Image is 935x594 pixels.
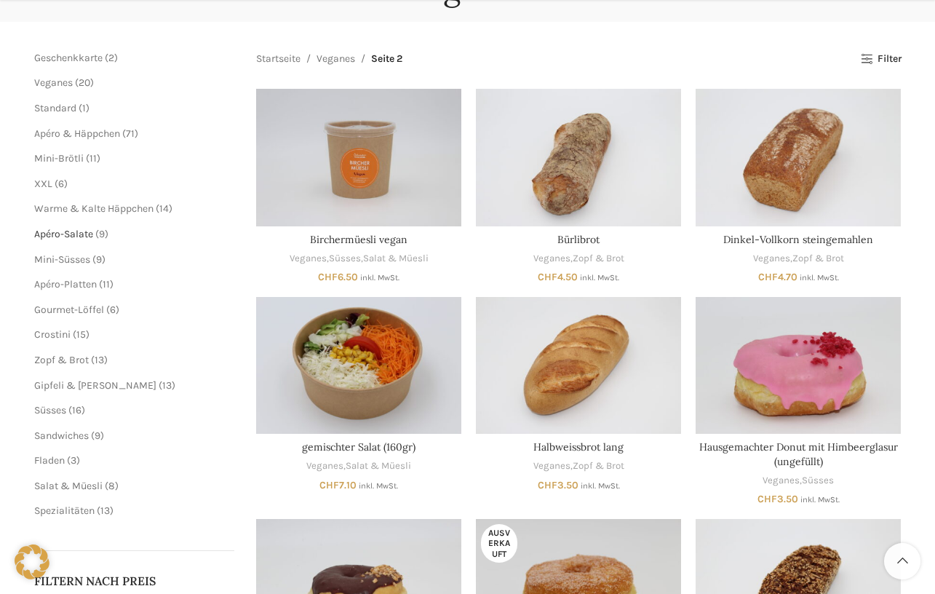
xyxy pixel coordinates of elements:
[108,480,115,492] span: 8
[360,273,399,282] small: inkl. MwSt.
[99,228,105,240] span: 9
[346,459,411,473] a: Salat & Müesli
[306,459,343,473] a: Veganes
[159,202,169,215] span: 14
[757,493,798,505] bdi: 3.50
[696,297,901,434] a: Hausgemachter Donut mit Himbeerglasur (ungefüllt)
[792,252,844,266] a: Zopf & Brot
[72,404,81,416] span: 16
[533,440,624,454] a: Halbweissbrot lang
[34,178,52,190] a: XXL
[100,504,110,517] span: 13
[108,52,114,64] span: 2
[256,459,461,473] div: ,
[533,459,570,473] a: Veganes
[82,102,86,114] span: 1
[723,233,873,246] a: Dinkel-Vollkorn steingemahlen
[162,379,172,392] span: 13
[371,51,402,67] span: Seite 2
[256,89,461,226] a: Birchermüesli vegan
[538,271,578,283] bdi: 4.50
[763,474,800,488] a: Veganes
[696,474,901,488] div: ,
[481,524,517,563] span: Ausverkauft
[699,440,898,468] a: Hausgemachter Donut mit Himbeerglasur (ungefüllt)
[71,454,76,467] span: 3
[34,354,89,366] span: Zopf & Brot
[103,278,110,290] span: 11
[696,89,901,226] a: Dinkel-Vollkorn steingemahlen
[34,202,154,215] a: Warme & Kalte Häppchen
[34,102,76,114] a: Standard
[95,354,104,366] span: 13
[34,76,73,89] a: Veganes
[34,253,90,266] a: Mini-Süsses
[34,404,66,416] a: Süsses
[758,271,778,283] span: CHF
[538,479,578,491] bdi: 3.50
[256,252,461,266] div: , ,
[800,273,839,282] small: inkl. MwSt.
[34,328,71,341] a: Crostini
[538,479,557,491] span: CHF
[800,495,840,504] small: inkl. MwSt.
[110,304,116,316] span: 6
[34,480,103,492] a: Salat & Müesli
[318,271,338,283] span: CHF
[34,454,65,467] a: Fladen
[757,493,777,505] span: CHF
[34,429,89,442] a: Sandwiches
[34,127,120,140] a: Apéro & Häppchen
[476,89,681,226] a: Bürlibrot
[758,271,797,283] bdi: 4.70
[573,459,624,473] a: Zopf & Brot
[58,178,64,190] span: 6
[319,479,357,491] bdi: 7.10
[476,297,681,434] a: Halbweissbrot lang
[34,152,84,165] span: Mini-Brötli
[696,252,901,266] div: ,
[34,573,235,589] h5: Filtern nach Preis
[538,271,557,283] span: CHF
[359,481,398,491] small: inkl. MwSt.
[573,252,624,266] a: Zopf & Brot
[34,228,93,240] a: Apéro-Salate
[34,52,103,64] a: Geschenkkarte
[476,252,681,266] div: ,
[884,543,920,579] a: Scroll to top button
[802,474,834,488] a: Süsses
[89,152,97,165] span: 11
[310,233,407,246] a: Birchermüesli vegan
[861,53,901,66] a: Filter
[34,278,97,290] a: Apéro-Platten
[753,252,790,266] a: Veganes
[34,379,156,392] a: Gipfeli & [PERSON_NAME]
[126,127,135,140] span: 71
[34,504,95,517] a: Spezialitäten
[317,51,355,67] a: Veganes
[319,479,339,491] span: CHF
[79,76,90,89] span: 20
[256,51,402,67] nav: Breadcrumb
[76,328,86,341] span: 15
[533,252,570,266] a: Veganes
[580,273,619,282] small: inkl. MwSt.
[318,271,358,283] bdi: 6.50
[34,304,104,316] span: Gourmet-Löffel
[290,252,327,266] a: Veganes
[581,481,620,491] small: inkl. MwSt.
[329,252,361,266] a: Süsses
